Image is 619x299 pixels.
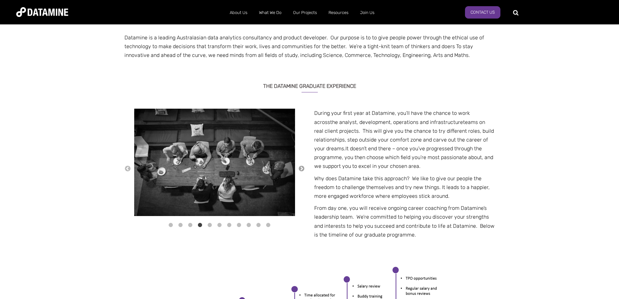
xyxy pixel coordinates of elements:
button: 5 [206,222,213,228]
a: Our Projects [287,4,323,21]
button: 4 [197,222,203,228]
a: Contact Us [465,6,500,19]
a: What We Do [253,4,287,21]
button: → [298,165,305,172]
button: 8 [236,222,242,228]
button: 3 [187,222,193,228]
h3: The Datamine Graduate Experience [124,75,495,92]
button: 9 [245,222,252,228]
a: About Us [224,4,253,21]
button: 2 [177,222,184,228]
button: 7 [226,222,232,228]
p: From day one, you will receive ongoing career coaching from Datamine’s leadership team. We’re com... [314,204,495,239]
button: 6 [216,222,223,228]
a: Resources [323,4,354,21]
button: 1 [167,222,174,228]
button: 11 [265,222,271,228]
p: Datamine is a leading Australasian data analytics consultancy and product developer. Our purpose ... [124,33,495,60]
span: the analyst, development, operations and infrastructure [330,119,463,125]
img: Our People-65 [134,109,295,216]
span: It doesn’t end there – once you’ve progressed through the programme, you then choose which field ... [314,145,493,169]
img: Datamine [16,7,68,17]
p: During your first year at Datamine, you’ll have the chance to work across teams on real client pr... [314,109,495,170]
button: 10 [255,222,262,228]
span: Why does Datamine take this approach? We like to give our people the freedom to challenge themsel... [314,175,490,199]
button: ← [124,165,131,172]
a: Join Us [354,4,380,21]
